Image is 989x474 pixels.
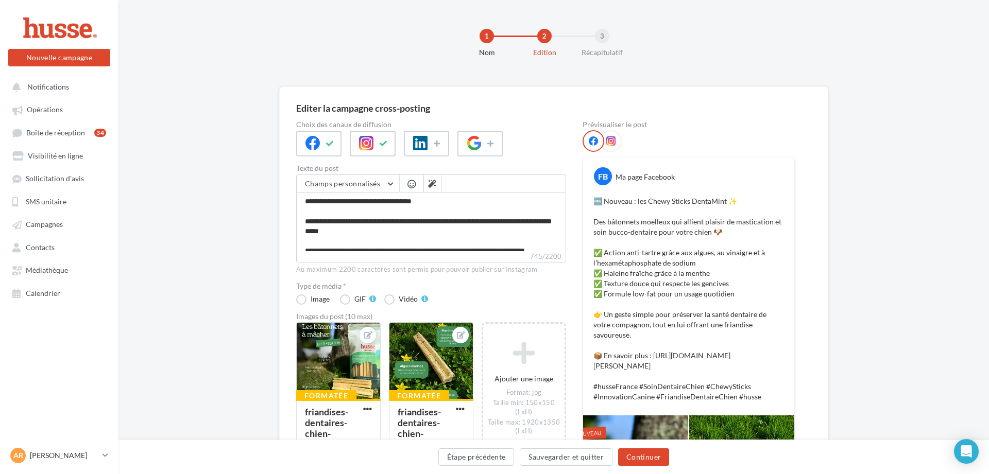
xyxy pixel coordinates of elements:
[296,103,430,113] div: Editer la campagne cross-posting
[26,197,66,206] span: SMS unitaire
[26,220,63,229] span: Campagnes
[438,448,515,466] button: Étape précédente
[296,390,356,401] div: Formatée
[26,128,85,137] span: Boîte de réception
[6,100,112,118] a: Opérations
[6,238,112,256] a: Contacts
[399,295,418,303] div: Vidéo
[6,260,112,279] a: Médiathèque
[520,448,612,466] button: Sauvegarder et quitter
[27,106,63,114] span: Opérations
[354,295,366,303] div: GIF
[305,406,349,450] div: friandises-dentaires-chien-chewy-st...
[389,390,449,401] div: Formatée
[6,77,108,96] button: Notifications
[94,129,106,137] div: 34
[618,448,669,466] button: Continuer
[595,29,609,43] div: 3
[569,47,635,58] div: Récapitulatif
[296,283,566,290] label: Type de média *
[296,313,566,320] div: Images du post (10 max)
[8,446,110,465] a: AR [PERSON_NAME]
[616,172,675,182] div: Ma page Facebook
[305,179,380,188] span: Champs personnalisés
[454,47,520,58] div: Nom
[8,49,110,66] button: Nouvelle campagne
[6,192,112,210] a: SMS unitaire
[28,151,83,160] span: Visibilité en ligne
[27,82,69,91] span: Notifications
[296,165,566,172] label: Texte du post
[311,295,330,303] div: Image
[6,215,112,233] a: Campagnes
[6,123,112,142] a: Boîte de réception34
[296,265,566,274] div: Au maximum 2200 caractères sont permis pour pouvoir publier sur Instagram
[6,284,112,302] a: Calendrier
[398,406,442,450] div: friandises-dentaires-chien-chewy-st...
[511,47,577,58] div: Edition
[583,121,795,128] div: Prévisualiser le post
[13,450,23,461] span: AR
[954,439,979,464] div: Open Intercom Messenger
[537,29,552,43] div: 2
[480,29,494,43] div: 1
[26,289,60,297] span: Calendrier
[26,174,84,183] span: Sollicitation d'avis
[30,450,98,461] p: [PERSON_NAME]
[296,121,566,128] label: Choix des canaux de diffusion
[593,196,784,402] p: 🆕 Nouveau : les Chewy Sticks DentaMint ✨ Des bâtonnets moelleux qui allient plaisir de masticatio...
[594,167,612,185] div: FB
[26,266,68,275] span: Médiathèque
[6,169,112,187] a: Sollicitation d'avis
[26,243,55,252] span: Contacts
[296,251,566,262] label: 745/2200
[6,146,112,165] a: Visibilité en ligne
[297,175,399,192] button: Champs personnalisés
